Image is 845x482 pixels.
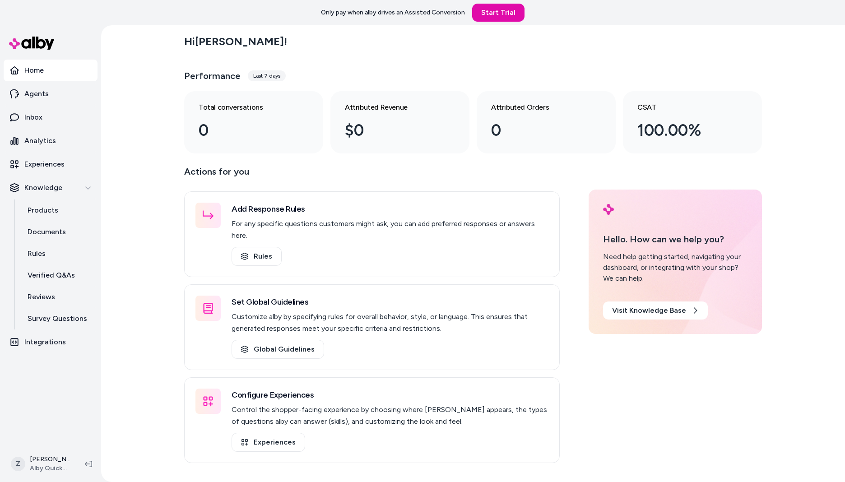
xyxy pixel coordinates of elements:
a: Home [4,60,97,81]
div: 0 [199,118,294,143]
p: Agents [24,88,49,99]
h3: Add Response Rules [232,203,548,215]
img: alby Logo [9,37,54,50]
p: Products [28,205,58,216]
a: Rules [232,247,282,266]
a: Analytics [4,130,97,152]
p: Home [24,65,44,76]
h3: CSAT [637,102,733,113]
div: $0 [345,118,441,143]
span: Alby QuickStart Store [30,464,70,473]
p: Analytics [24,135,56,146]
p: Documents [28,227,66,237]
h3: Total conversations [199,102,294,113]
a: Integrations [4,331,97,353]
p: Knowledge [24,182,62,193]
p: Survey Questions [28,313,87,324]
a: Reviews [19,286,97,308]
p: Reviews [28,292,55,302]
p: Verified Q&As [28,270,75,281]
button: Knowledge [4,177,97,199]
a: CSAT 100.00% [623,91,762,153]
p: Customize alby by specifying rules for overall behavior, style, or language. This ensures that ge... [232,311,548,334]
p: Hello. How can we help you? [603,232,747,246]
h3: Performance [184,70,241,82]
a: Agents [4,83,97,105]
a: Verified Q&As [19,264,97,286]
button: Z[PERSON_NAME]Alby QuickStart Store [5,450,78,478]
p: Experiences [24,159,65,170]
a: Start Trial [472,4,525,22]
a: Global Guidelines [232,340,324,359]
a: Inbox [4,107,97,128]
a: Visit Knowledge Base [603,301,708,320]
h3: Attributed Revenue [345,102,441,113]
div: 0 [491,118,587,143]
p: For any specific questions customers might ask, you can add preferred responses or answers here. [232,218,548,241]
p: Rules [28,248,46,259]
h3: Set Global Guidelines [232,296,548,308]
a: Documents [19,221,97,243]
a: Experiences [232,433,305,452]
a: Attributed Revenue $0 [330,91,469,153]
p: Only pay when alby drives an Assisted Conversion [321,8,465,17]
img: alby Logo [603,204,614,215]
h2: Hi [PERSON_NAME] ! [184,35,287,48]
p: Integrations [24,337,66,348]
a: Products [19,199,97,221]
p: Control the shopper-facing experience by choosing where [PERSON_NAME] appears, the types of quest... [232,404,548,427]
a: Total conversations 0 [184,91,323,153]
span: Z [11,457,25,471]
h3: Configure Experiences [232,389,548,401]
div: 100.00% [637,118,733,143]
div: Last 7 days [248,70,286,81]
a: Survey Questions [19,308,97,329]
h3: Attributed Orders [491,102,587,113]
a: Attributed Orders 0 [477,91,616,153]
a: Rules [19,243,97,264]
p: Actions for you [184,164,560,186]
p: Inbox [24,112,42,123]
a: Experiences [4,153,97,175]
div: Need help getting started, navigating your dashboard, or integrating with your shop? We can help. [603,251,747,284]
p: [PERSON_NAME] [30,455,70,464]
